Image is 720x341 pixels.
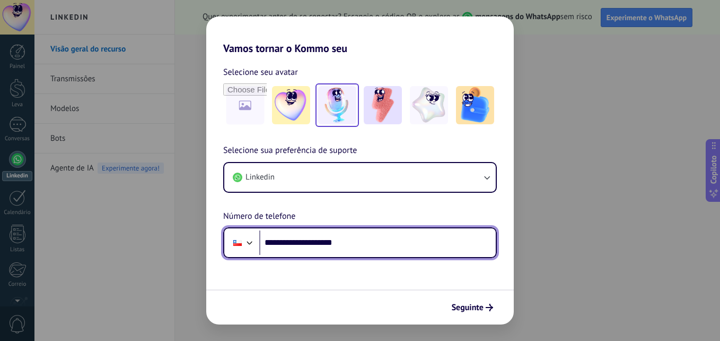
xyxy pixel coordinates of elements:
[223,144,357,158] span: Selecione sua preferência de suporte
[245,172,275,183] span: Linkedin
[272,86,310,124] img: -1.jpeg
[364,86,402,124] img: -3.jpeg
[223,65,298,79] span: Selecione seu avatar
[227,232,248,254] div: Chile: + 56
[206,16,514,55] h2: Vamos tornar o Kommo seu
[452,304,484,311] span: Seguinte
[318,86,356,124] img: -2.jpeg
[410,86,448,124] img: -4.jpeg
[224,163,496,192] button: Linkedin
[223,210,295,224] span: Número de telefone
[447,299,498,317] button: Seguinte
[456,86,494,124] img: -5.jpeg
